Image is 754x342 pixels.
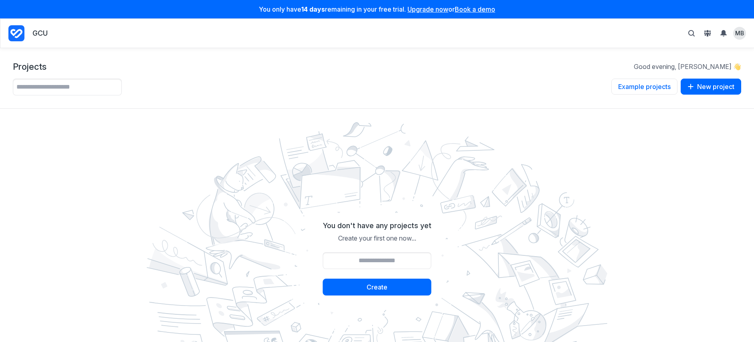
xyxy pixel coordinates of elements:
button: Example projects [611,79,677,95]
p: You only have remaining in your free trial. or [5,5,749,14]
strong: 14 days [301,5,325,13]
button: Toggle search bar [685,27,698,40]
p: Create your first one now... [323,234,431,243]
p: GCU [32,28,48,38]
h1: Projects [13,61,46,72]
summary: View profile menu [733,27,746,40]
button: New project [681,79,741,95]
button: View People & Groups [701,27,714,40]
a: Book a demo [455,5,495,13]
summary: View Notifications [717,27,733,40]
a: Upgrade now [407,5,448,13]
span: MB [735,29,744,37]
p: Good evening, [PERSON_NAME] 👋 [634,62,741,71]
h2: You don't have any projects yet [323,221,431,231]
a: Project Dashboard [8,24,24,43]
button: Create [323,279,431,295]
